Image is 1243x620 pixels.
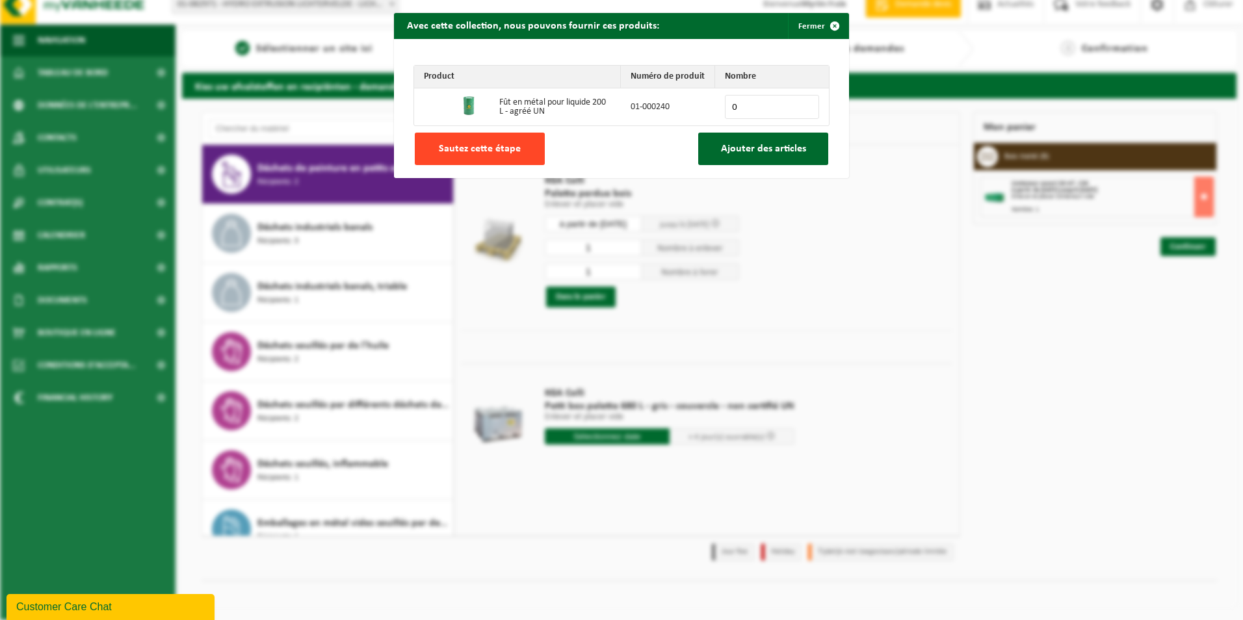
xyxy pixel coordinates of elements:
td: Fût en métal pour liquide 200 L - agréé UN [490,88,621,125]
th: Numéro de produit [621,66,715,88]
h2: Avec cette collection, nous pouvons fournir ces produits: [394,13,672,38]
iframe: chat widget [7,591,217,620]
td: 01-000240 [621,88,715,125]
button: Fermer [788,13,848,39]
button: Sautez cette étape [415,133,545,165]
span: Sautez cette étape [439,144,521,154]
th: Nombre [715,66,829,88]
th: Product [414,66,621,88]
button: Ajouter des articles [698,133,828,165]
img: 01-000240 [459,96,480,116]
span: Ajouter des articles [721,144,806,154]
